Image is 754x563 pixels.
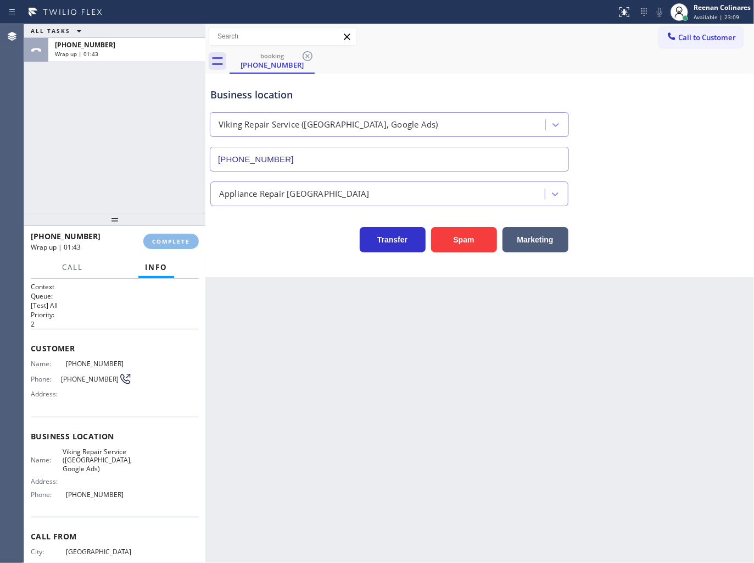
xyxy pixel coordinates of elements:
[31,375,61,383] span: Phone:
[31,431,199,441] span: Business location
[61,375,119,383] span: [PHONE_NUMBER]
[55,40,115,49] span: [PHONE_NUMBER]
[66,548,132,556] span: [GEOGRAPHIC_DATA]
[55,50,98,58] span: Wrap up | 01:43
[694,3,751,12] div: Reenan Colinares
[231,49,314,73] div: (617) 366-7761
[55,257,90,278] button: Call
[231,60,314,70] div: [PHONE_NUMBER]
[31,282,199,291] h1: Context
[360,227,426,252] button: Transfer
[66,490,132,499] span: [PHONE_NUMBER]
[31,319,199,329] p: 2
[31,390,66,398] span: Address:
[652,4,667,20] button: Mute
[31,301,199,310] p: [Test] All
[143,234,199,249] button: COMPLETE
[152,238,190,245] span: COMPLETE
[659,27,743,48] button: Call to Customer
[31,343,199,354] span: Customer
[31,310,199,319] h2: Priority:
[31,477,66,485] span: Address:
[138,257,174,278] button: Info
[210,87,568,102] div: Business location
[31,531,199,542] span: Call From
[145,262,167,272] span: Info
[31,456,63,464] span: Name:
[231,52,314,60] div: booking
[31,291,199,301] h2: Queue:
[219,119,438,131] div: Viking Repair Service ([GEOGRAPHIC_DATA], Google Ads)
[694,13,739,21] span: Available | 23:09
[31,231,100,241] span: [PHONE_NUMBER]
[31,548,66,556] span: City:
[219,187,370,200] div: Appliance Repair [GEOGRAPHIC_DATA]
[431,227,497,252] button: Spam
[210,147,569,172] input: Phone Number
[31,490,66,499] span: Phone:
[209,27,356,45] input: Search
[62,262,83,272] span: Call
[502,227,568,252] button: Marketing
[31,27,70,35] span: ALL TASKS
[31,360,66,368] span: Name:
[31,242,81,252] span: Wrap up | 01:43
[678,32,736,42] span: Call to Customer
[24,24,92,37] button: ALL TASKS
[63,448,132,473] span: Viking Repair Service ([GEOGRAPHIC_DATA], Google Ads)
[66,360,132,368] span: [PHONE_NUMBER]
